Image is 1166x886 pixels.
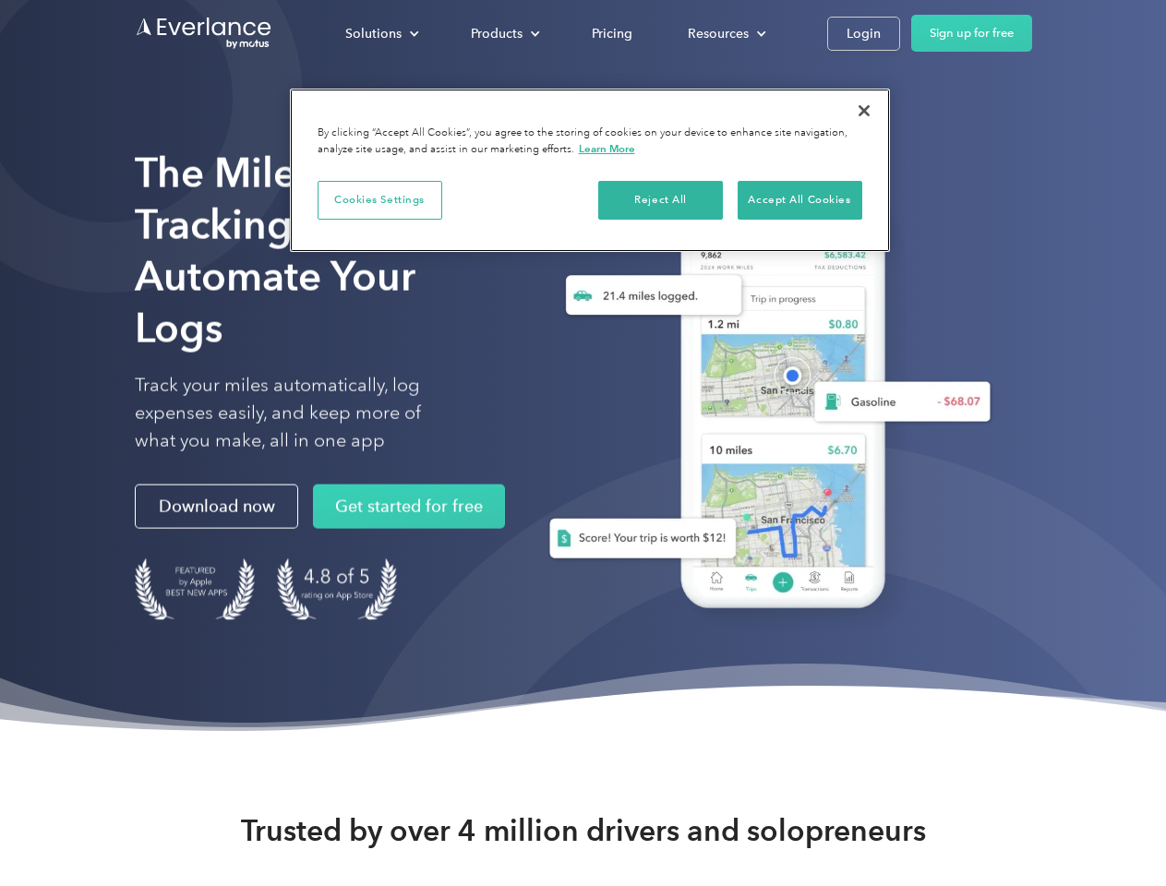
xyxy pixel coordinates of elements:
div: Privacy [290,89,890,252]
strong: Trusted by over 4 million drivers and solopreneurs [241,812,926,849]
button: Accept All Cookies [738,181,862,220]
div: Solutions [345,22,402,45]
button: Cookies Settings [318,181,442,220]
img: Everlance, mileage tracker app, expense tracking app [520,175,1005,636]
div: Resources [669,18,781,50]
a: Go to homepage [135,16,273,51]
div: Solutions [327,18,434,50]
div: By clicking “Accept All Cookies”, you agree to the storing of cookies on your device to enhance s... [318,126,862,158]
p: Track your miles automatically, log expenses easily, and keep more of what you make, all in one app [135,372,464,455]
div: Products [471,22,523,45]
a: Get started for free [313,485,505,529]
div: Cookie banner [290,89,890,252]
button: Close [844,90,884,131]
button: Reject All [598,181,723,220]
div: Pricing [592,22,632,45]
img: 4.9 out of 5 stars on the app store [277,558,397,620]
div: Resources [688,22,749,45]
a: Download now [135,485,298,529]
div: Products [452,18,555,50]
a: Login [827,17,900,51]
img: Badge for Featured by Apple Best New Apps [135,558,255,620]
div: Login [847,22,881,45]
a: Pricing [573,18,651,50]
a: Sign up for free [911,15,1032,52]
a: More information about your privacy, opens in a new tab [579,142,635,155]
